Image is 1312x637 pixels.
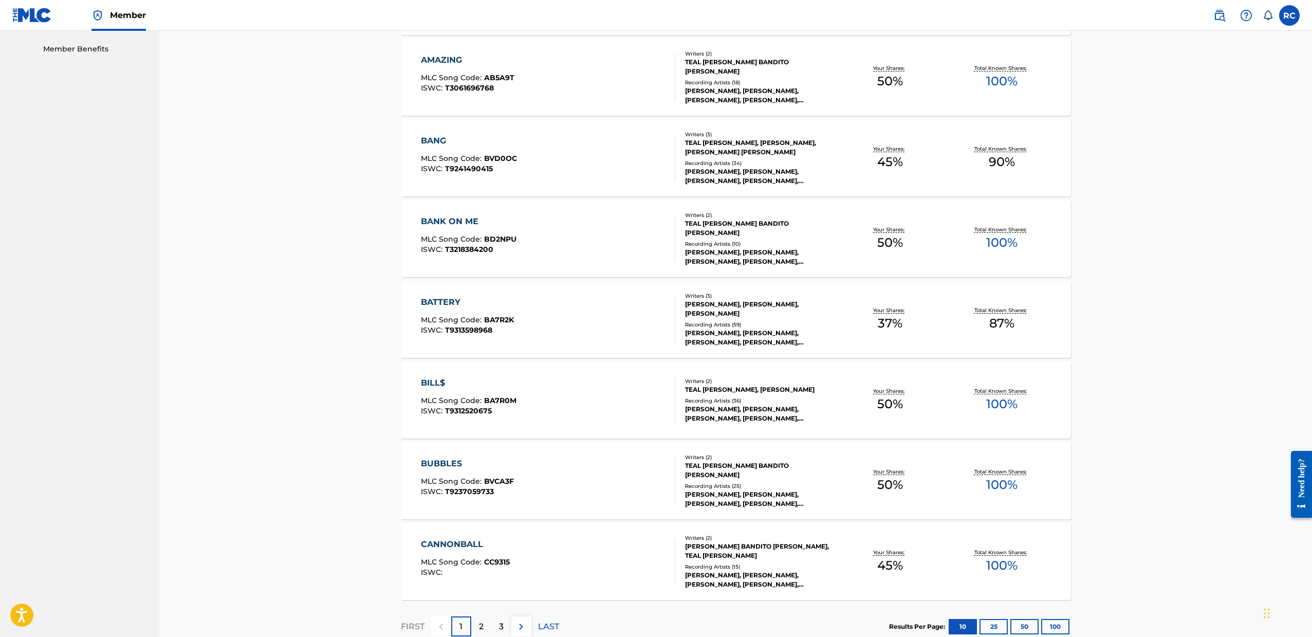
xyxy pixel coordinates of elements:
[877,153,903,171] span: 45 %
[1213,9,1226,22] img: search
[499,621,504,633] p: 3
[445,164,493,173] span: T9241490415
[421,135,517,147] div: BANG
[974,64,1029,72] p: Total Known Shares:
[401,281,1071,358] a: BATTERYMLC Song Code:BA7R2KISWC:T9313598968Writers (3)[PERSON_NAME], [PERSON_NAME], [PERSON_NAME]...
[877,72,903,90] span: 50 %
[401,442,1071,519] a: BUBBLESMLC Song Code:BVCA3FISWC:T9237059733Writers (2)TEAL [PERSON_NAME] BANDITO [PERSON_NAME]Rec...
[685,405,835,423] div: [PERSON_NAME], [PERSON_NAME], [PERSON_NAME], [PERSON_NAME], [PERSON_NAME], [PERSON_NAME]
[873,387,907,395] p: Your Shares:
[421,487,445,496] span: ISWC :
[538,621,559,633] p: LAST
[91,9,104,22] img: Top Rightsholder
[949,619,977,634] button: 10
[445,245,493,254] span: T3218384200
[873,549,907,556] p: Your Shares:
[974,226,1029,233] p: Total Known Shares:
[877,556,903,575] span: 45 %
[445,487,494,496] span: T9237059733
[421,538,510,551] div: CANNONBALL
[685,482,835,490] div: Recording Artists ( 25 )
[873,468,907,476] p: Your Shares:
[986,556,1018,575] span: 100 %
[484,557,510,567] span: CC9315
[421,568,445,577] span: ISWC :
[421,315,484,324] span: MLC Song Code :
[515,621,527,633] img: right
[877,395,903,413] span: 50 %
[877,476,903,494] span: 50 %
[401,361,1071,439] a: BILL$MLC Song Code:BA7R0MISWC:T9312520675Writers (2)TEAL [PERSON_NAME], [PERSON_NAME]Recording Ar...
[685,131,835,138] div: Writers ( 3 )
[685,385,835,394] div: TEAL [PERSON_NAME], [PERSON_NAME]
[421,296,514,308] div: BATTERY
[421,377,516,389] div: BILL$
[421,406,445,415] span: ISWC :
[459,621,463,633] p: 1
[1236,5,1256,26] div: Help
[685,534,835,542] div: Writers ( 2 )
[889,622,948,631] p: Results Per Page:
[110,9,146,21] span: Member
[421,458,514,470] div: BUBBLES
[421,164,445,173] span: ISWC :
[401,39,1071,116] a: AMAZINGMLC Song Code:AB5A9TISWC:T3061696768Writers (2)TEAL [PERSON_NAME] BANDITO [PERSON_NAME]Rec...
[685,292,835,300] div: Writers ( 3 )
[980,619,1008,634] button: 25
[421,477,484,486] span: MLC Song Code :
[421,83,445,93] span: ISWC :
[685,461,835,480] div: TEAL [PERSON_NAME] BANDITO [PERSON_NAME]
[1261,588,1312,637] div: Chat Widget
[421,54,514,66] div: AMAZING
[986,476,1018,494] span: 100 %
[685,50,835,58] div: Writers ( 2 )
[445,325,492,335] span: T9313598968
[484,154,517,163] span: BVD0OC
[421,557,484,567] span: MLC Song Code :
[1279,5,1300,26] div: User Menu
[877,233,903,252] span: 50 %
[445,406,492,415] span: T9312520675
[974,387,1029,395] p: Total Known Shares:
[484,234,516,244] span: BD2NPU
[484,396,516,405] span: BA7R0M
[989,314,1014,333] span: 87 %
[986,233,1018,252] span: 100 %
[484,73,514,82] span: AB5A9T
[1283,443,1312,526] iframe: Resource Center
[974,549,1029,556] p: Total Known Shares:
[685,300,835,318] div: [PERSON_NAME], [PERSON_NAME], [PERSON_NAME]
[878,314,902,333] span: 37 %
[421,234,484,244] span: MLC Song Code :
[873,64,907,72] p: Your Shares:
[12,8,52,23] img: MLC Logo
[685,240,835,248] div: Recording Artists ( 10 )
[421,245,445,254] span: ISWC :
[873,226,907,233] p: Your Shares:
[479,621,484,633] p: 2
[685,138,835,157] div: TEAL [PERSON_NAME], [PERSON_NAME], [PERSON_NAME] [PERSON_NAME]
[484,477,514,486] span: BVCA3F
[974,306,1029,314] p: Total Known Shares:
[873,306,907,314] p: Your Shares:
[685,248,835,266] div: [PERSON_NAME], [PERSON_NAME], [PERSON_NAME], [PERSON_NAME], [PERSON_NAME]
[401,119,1071,196] a: BANGMLC Song Code:BVD0OCISWC:T9241490415Writers (3)TEAL [PERSON_NAME], [PERSON_NAME], [PERSON_NAM...
[685,321,835,329] div: Recording Artists ( 59 )
[685,167,835,186] div: [PERSON_NAME], [PERSON_NAME], [PERSON_NAME], [PERSON_NAME], [PERSON_NAME]
[685,563,835,571] div: Recording Artists ( 15 )
[1263,10,1273,21] div: Notifications
[43,44,147,54] a: Member Benefits
[1264,598,1270,629] div: Drag
[685,542,835,560] div: [PERSON_NAME] BANDITO [PERSON_NAME], TEAL [PERSON_NAME]
[685,397,835,405] div: Recording Artists ( 36 )
[484,315,514,324] span: BA7R2K
[445,83,494,93] span: T3061696768
[685,377,835,385] div: Writers ( 2 )
[685,159,835,167] div: Recording Artists ( 34 )
[685,86,835,105] div: [PERSON_NAME], [PERSON_NAME], [PERSON_NAME], [PERSON_NAME], [PERSON_NAME]
[986,395,1018,413] span: 100 %
[685,211,835,219] div: Writers ( 2 )
[1240,9,1252,22] img: help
